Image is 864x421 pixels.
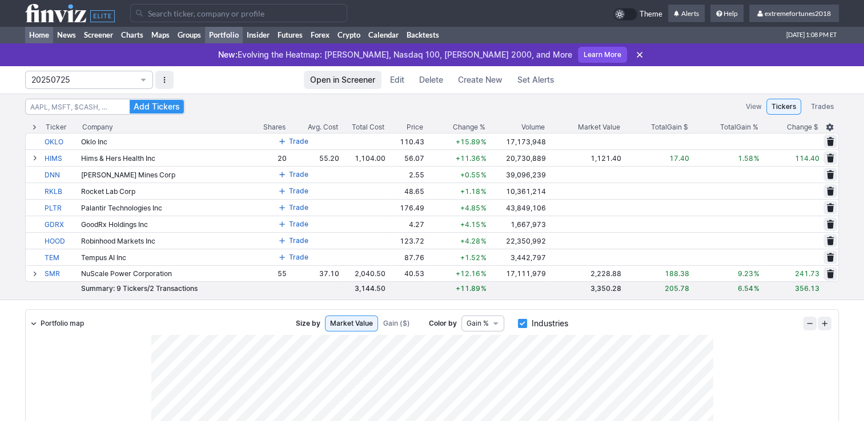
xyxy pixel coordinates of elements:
span: Trade [289,218,308,230]
span: Market Value [330,318,373,329]
a: Portfolio map [26,315,89,331]
td: 10,361,214 [488,183,547,199]
span: Theme [640,8,662,21]
td: 17,173,948 [488,133,547,149]
td: 2,228.88 [547,265,622,282]
div: Hims & Hers Health Inc [81,154,246,163]
span: Trade [289,185,308,197]
div: Robinhood Markets Inc [81,237,246,245]
span: Trade [289,252,308,263]
span: +11.89 [456,284,480,293]
span: Gain ($) [383,318,410,329]
span: % [481,204,487,212]
button: Delete [413,71,449,89]
td: 20 [247,149,288,166]
td: 20,730,889 [488,149,547,166]
span: 20250725 [31,74,135,86]
span: Tickers [116,284,147,293]
button: Portfolio [25,71,153,89]
td: 176.49 [386,199,425,216]
td: 1,667,973 [488,216,547,232]
a: PLTR [45,200,79,216]
span: 356.13 [795,284,819,293]
span: 205.78 [665,284,689,293]
td: 2,040.50 [340,265,386,282]
button: Trade [275,184,312,198]
a: News [53,26,80,43]
td: 55.20 [288,149,340,166]
td: 3,144.50 [340,282,386,295]
span: Gain % [467,318,489,329]
a: Market Value [325,315,378,331]
span: Set Alerts [517,74,554,86]
div: [PERSON_NAME] Mines Corp [81,171,246,179]
span: Open in Screener [310,74,375,86]
span: Size by [296,318,320,329]
td: 123.72 [386,232,425,249]
span: Total [720,122,736,133]
td: 4.27 [386,216,425,232]
a: GDRX [45,216,79,232]
div: Company [82,122,113,133]
td: 3,350.28 [547,282,622,295]
a: Create New [452,71,509,89]
td: 17,111,979 [488,265,547,282]
input: Industries [518,319,527,328]
span: Trade [289,202,308,213]
span: extremefortunes2018 [765,9,831,18]
span: +1.18 [460,187,480,196]
button: Trade [275,250,312,264]
a: HIMS [45,150,79,166]
td: 39,096,239 [488,166,547,183]
input: AAPL, MSFT, $CASH, … [25,99,185,115]
div: Ticker [46,122,66,133]
span: Delete [419,74,443,86]
span: / [147,284,150,293]
span: Create New [458,74,503,86]
a: Charts [117,26,147,43]
td: 1,121.40 [547,149,622,166]
a: Home [25,26,53,43]
div: Oklo Inc [81,137,246,146]
span: +15.89 [456,137,480,146]
input: Search [130,4,347,22]
button: Data type [461,315,504,331]
div: Volume [521,122,545,133]
span: % [481,220,487,229]
span: Summary: [81,284,198,293]
span: 9 [116,284,121,293]
span: Trade [289,235,308,246]
a: Alerts [668,5,705,23]
a: Insider [243,26,274,43]
a: Open in Screener [304,71,381,89]
span: % [481,171,487,179]
a: Futures [274,26,307,43]
div: Shares [263,122,286,133]
div: NuScale Power Corporation [81,269,246,278]
a: extremefortunes2018 [749,5,839,23]
a: RKLB [45,183,79,199]
a: Backtests [403,26,443,43]
div: Price [407,122,423,133]
td: 56.07 [386,149,425,166]
div: Avg. Cost [308,122,338,133]
span: 9.23 [738,269,753,278]
td: 87.76 [386,249,425,265]
a: Gain ($) [378,315,415,331]
span: Tickers [771,101,796,112]
span: % [481,154,487,163]
span: 114.40 [795,154,819,163]
span: +4.28 [460,237,480,245]
td: 1,104.00 [340,149,386,166]
span: +4.15 [460,220,480,229]
a: Theme [613,8,662,21]
span: Change % [453,122,485,133]
span: +1.52 [460,253,480,262]
span: Edit [390,74,404,86]
span: 17.40 [669,154,689,163]
span: 6.54 [738,284,753,293]
span: Portfolio map [41,318,84,329]
div: Palantir Technologies Inc [81,204,246,212]
label: View [746,101,762,112]
span: 241.73 [795,269,819,278]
